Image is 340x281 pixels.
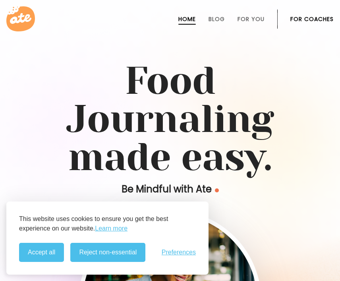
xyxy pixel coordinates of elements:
a: For Coaches [290,16,334,22]
p: This website uses cookies to ensure you get the best experience on our website. [19,214,196,233]
button: Accept all cookies [19,243,64,262]
a: Learn more [95,224,127,233]
h1: Food Journaling made easy. [10,62,330,176]
button: Reject non-essential [70,243,145,262]
a: Home [178,16,196,22]
span: Preferences [162,249,196,256]
p: Be Mindful with Ate [59,183,281,196]
a: Blog [209,16,225,22]
button: Toggle preferences [162,249,196,256]
a: For You [238,16,265,22]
